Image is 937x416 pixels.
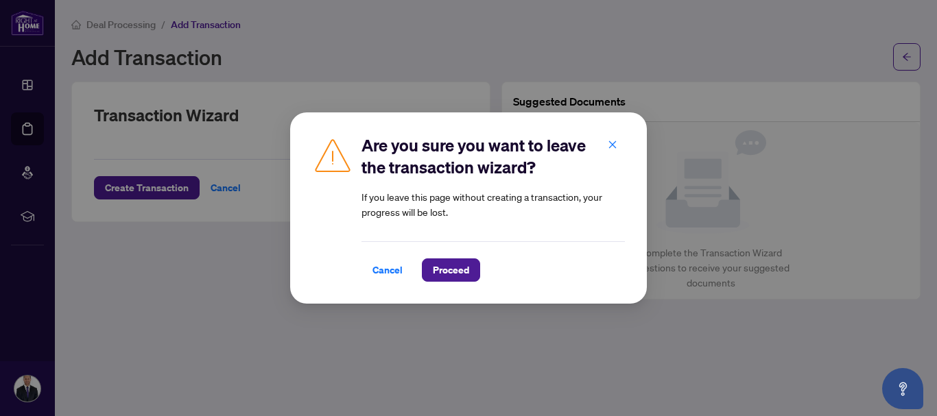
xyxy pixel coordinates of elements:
span: close [608,140,617,149]
button: Open asap [882,368,923,409]
button: Cancel [361,258,414,282]
button: Proceed [422,258,480,282]
span: Proceed [433,259,469,281]
span: Cancel [372,259,403,281]
h2: Are you sure you want to leave the transaction wizard? [361,134,625,178]
article: If you leave this page without creating a transaction, your progress will be lost. [361,189,625,219]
